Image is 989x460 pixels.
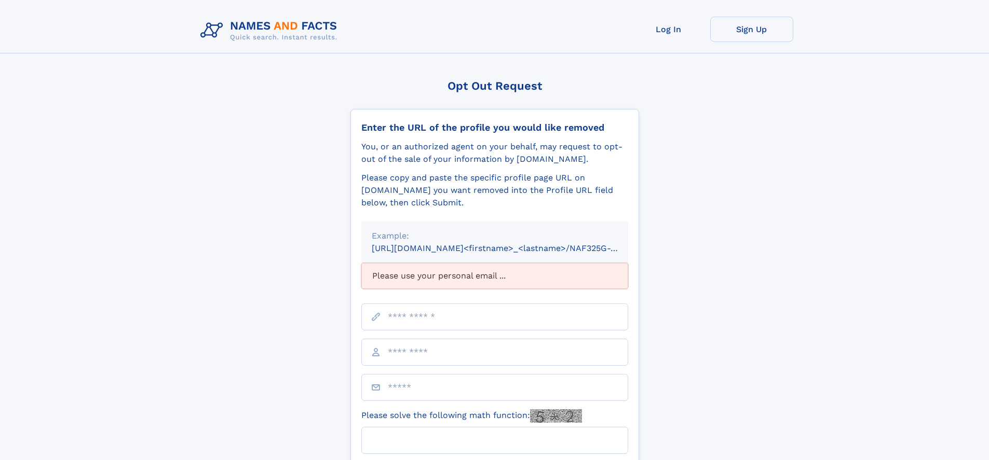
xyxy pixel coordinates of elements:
div: Enter the URL of the profile you would like removed [361,122,628,133]
div: Example: [372,230,618,242]
div: You, or an authorized agent on your behalf, may request to opt-out of the sale of your informatio... [361,141,628,165]
a: Log In [627,17,710,42]
label: Please solve the following math function: [361,409,582,423]
div: Please copy and paste the specific profile page URL on [DOMAIN_NAME] you want removed into the Pr... [361,172,628,209]
small: [URL][DOMAIN_NAME]<firstname>_<lastname>/NAF325G-xxxxxxxx [372,243,648,253]
div: Please use your personal email ... [361,263,628,289]
div: Opt Out Request [350,79,639,92]
a: Sign Up [710,17,793,42]
img: Logo Names and Facts [196,17,346,45]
